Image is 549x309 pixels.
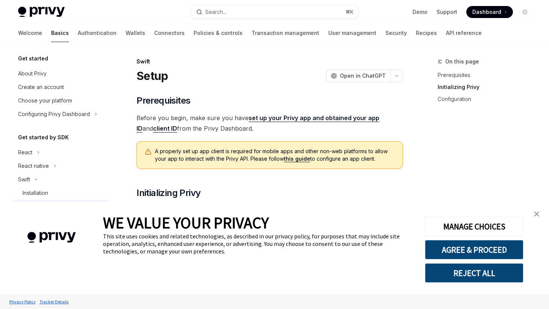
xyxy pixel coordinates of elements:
span: On this page [445,57,479,66]
span: Prerequisites [136,95,190,107]
a: API reference [446,24,482,42]
button: REJECT ALL [425,263,523,283]
div: React [18,148,32,157]
a: Setup [12,200,108,213]
span: A properly set up app client is required for mobile apps and other non-web platforms to allow you... [155,148,395,163]
a: Initializing Privy [438,81,537,93]
a: Welcome [18,24,42,42]
a: About Privy [12,67,108,80]
div: This site uses cookies and related technologies, as described in our privacy policy, for purposes... [103,232,414,255]
a: Security [385,24,407,42]
button: Search...⌘K [191,5,358,19]
a: close banner [529,207,544,222]
div: Create an account [18,83,64,92]
button: Open in ChatGPT [326,69,390,82]
div: Choose your platform [18,96,72,105]
a: Demo [413,8,428,16]
a: Tracker Details [38,295,70,308]
div: Configuring Privy Dashboard [18,110,90,119]
img: close banner [534,211,539,217]
button: AGREE & PROCEED [425,240,523,259]
a: Authentication [78,24,117,42]
div: About Privy [18,69,47,78]
svg: Warning [144,148,152,156]
div: Installation [23,188,48,197]
h5: Get started [18,54,48,63]
a: Policies & controls [194,24,243,42]
div: React native [18,161,49,170]
a: Support [437,8,457,16]
a: Choose your platform [12,94,108,107]
a: Configuration [438,93,537,105]
a: User management [328,24,376,42]
span: Dashboard [472,8,501,16]
a: Privacy Policy [8,295,38,308]
button: MANAGE CHOICES [425,217,523,236]
div: Swift [18,175,30,184]
a: Basics [51,24,69,42]
a: Create an account [12,80,108,94]
a: Prerequisites [438,69,537,81]
span: Open in ChatGPT [340,72,386,80]
a: client ID [153,125,177,133]
a: this guide [284,155,310,162]
span: Initializing Privy [136,187,200,199]
a: Wallets [126,24,145,42]
span: Before you begin, make sure you have and from the Privy Dashboard. [136,113,403,134]
div: Search... [205,8,226,17]
h1: Setup [136,69,168,83]
span: WE VALUE YOUR PRIVACY [103,213,269,232]
span: ⌘ K [346,9,353,15]
a: Installation [12,186,108,200]
div: Swift [136,58,403,65]
a: Recipes [416,24,437,42]
img: company logo [11,221,92,254]
h5: Get started by SDK [18,133,69,142]
button: Toggle dark mode [519,6,531,18]
a: Connectors [154,24,185,42]
a: Dashboard [466,6,513,18]
img: light logo [18,7,65,17]
a: Transaction management [252,24,319,42]
a: set up your Privy app and obtained your app ID [136,114,379,133]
